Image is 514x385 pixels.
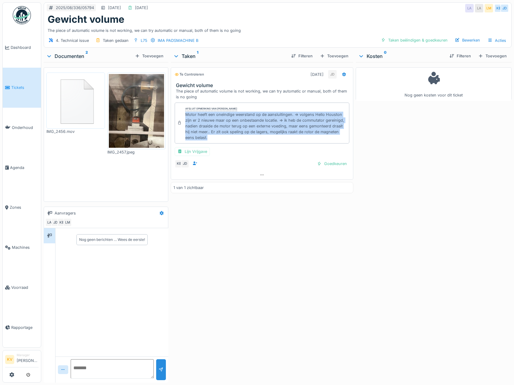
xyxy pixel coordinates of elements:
a: Zones [3,187,41,228]
span: Zones [10,204,39,210]
h1: Gewicht volume [48,14,124,25]
div: KE [494,4,503,12]
a: Machines [3,228,41,268]
sup: 2 [86,52,88,60]
div: Afsluit opmerking van [PERSON_NAME] [185,107,237,111]
div: Lijn Vrijgave [175,147,210,156]
span: Machines [12,245,39,250]
div: Nog geen kosten voor dit ticket [360,70,508,98]
div: Goedkeuren [314,160,349,168]
div: The piece of automatic volume is not working, we can try automatic or manual, both of them is no ... [176,88,350,100]
div: LA [45,218,54,227]
div: KE [57,218,66,227]
img: Badge_color-CXgf-gQk.svg [13,6,31,24]
a: KV Manager[PERSON_NAME] [5,353,39,367]
a: Onderhoud [3,108,41,148]
div: Filteren [289,52,315,60]
span: Voorraad [11,285,39,290]
span: Dashboard [11,45,39,50]
div: Manager [17,353,39,357]
div: IMA PADSMACHINE B [158,38,198,43]
div: Aanvragers [55,210,76,216]
div: Taken [173,52,286,60]
div: JD [181,160,189,168]
div: [DATE] [108,5,121,11]
div: Taken gedaan [103,38,129,43]
sup: 0 [384,52,387,60]
div: IMG_2457.jpeg [107,149,166,155]
li: KV [5,355,14,364]
li: [PERSON_NAME] [17,353,39,366]
div: Acties [485,36,509,45]
h3: Gewicht volume [176,83,350,88]
div: 4. Technical issue [56,38,89,43]
div: Te controleren [175,72,204,77]
img: 84750757-fdcc6f00-afbb-11ea-908a-1074b026b06b.png [48,74,103,127]
span: Tickets [11,85,39,90]
a: Voorraad [3,268,41,308]
div: IMG_2456.mov [46,129,105,134]
div: Filteren [447,52,473,60]
div: LA [475,4,483,12]
div: 1 van 1 zichtbaar [173,185,204,191]
div: LA [465,4,474,12]
span: Agenda [10,165,39,171]
div: JD [328,70,337,79]
div: Kosten [358,52,445,60]
a: Agenda [3,147,41,187]
div: KE [175,160,183,168]
div: LM [63,218,72,227]
div: [DATE] [311,72,324,77]
a: Dashboard [3,28,41,68]
div: Motor heeft een oneindige weerstand op de aansluitingen. => volgens Hello Houston zijn er 2 nieuw... [185,112,346,141]
div: Nog geen berichten … Wees de eerste! [79,237,145,242]
a: Tickets [3,68,41,108]
div: Toevoegen [133,52,166,60]
span: Rapportage [11,325,39,330]
a: Rapportage [3,307,41,347]
div: [DATE] [135,5,148,11]
div: Documenten [46,52,133,60]
div: Taken beëindigen & goedkeuren [378,36,450,44]
div: 2025/08/336/05794 [56,5,94,11]
span: Onderhoud [12,125,39,130]
img: xiysljqdxe16ys56l3hgvuxgxjap [109,74,164,148]
div: LM [485,4,493,12]
div: JD [51,218,60,227]
div: Toevoegen [317,52,351,60]
div: The piece of automatic volume is not working, we can try automatic or manual, both of them is no ... [48,25,508,33]
div: L75 [141,38,147,43]
div: Toevoegen [476,52,509,60]
sup: 1 [197,52,198,60]
div: Bewerken [452,36,482,44]
div: JD [500,4,509,12]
